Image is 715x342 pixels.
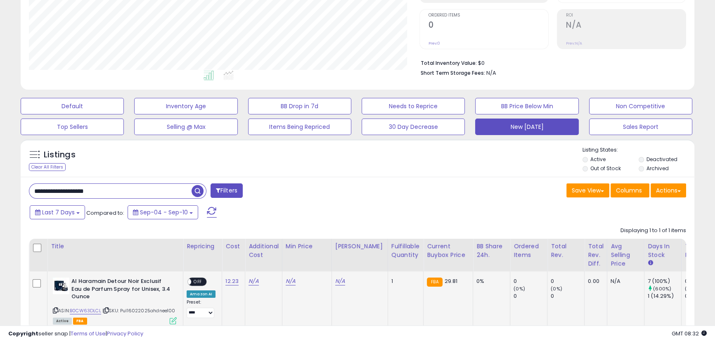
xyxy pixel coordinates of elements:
[102,307,175,314] span: | SKU: Pul16022025ahdnee100
[429,41,440,46] small: Prev: 0
[445,277,458,285] span: 29.81
[134,119,237,135] button: Selling @ Max
[427,242,469,259] div: Current Buybox Price
[672,330,707,337] span: 2025-09-18 08:32 GMT
[475,119,578,135] button: New [DATE]
[191,278,204,285] span: OFF
[107,330,143,337] a: Privacy Policy
[590,165,620,172] label: Out of Stock
[582,146,694,154] p: Listing States:
[475,98,578,114] button: BB Price Below Min
[551,292,584,300] div: 0
[211,183,243,198] button: Filters
[566,41,582,46] small: Prev: N/A
[8,330,38,337] strong: Copyright
[588,278,601,285] div: 0.00
[616,186,642,195] span: Columns
[71,330,106,337] a: Terms of Use
[86,209,124,217] span: Compared to:
[648,242,678,259] div: Days In Stock
[566,20,686,31] h2: N/A
[187,299,215,318] div: Preset:
[73,318,87,325] span: FBA
[53,278,177,323] div: ASIN:
[588,242,604,268] div: Total Rev. Diff.
[648,278,681,285] div: 7 (100%)
[648,292,681,300] div: 1 (14.29%)
[53,278,69,294] img: 31Ly2ibhbCL._SL40_.jpg
[551,242,581,259] div: Total Rev.
[685,285,696,292] small: (0%)
[362,98,465,114] button: Needs to Reprice
[71,278,172,303] b: Al Haramain Detour Noir Exclusif Eau de Parfum Spray for Unisex, 3.4 Ounce
[646,156,677,163] label: Deactivated
[476,278,504,285] div: 0%
[391,278,417,285] div: 1
[653,285,671,292] small: (600%)
[29,163,66,171] div: Clear All Filters
[429,13,548,18] span: Ordered Items
[225,242,241,251] div: Cost
[551,278,584,285] div: 0
[551,285,562,292] small: (0%)
[589,119,692,135] button: Sales Report
[51,242,180,251] div: Title
[249,242,279,259] div: Additional Cost
[128,205,198,219] button: Sep-04 - Sep-10
[421,57,680,67] li: $0
[611,242,641,268] div: Avg Selling Price
[620,227,686,235] div: Displaying 1 to 1 of 1 items
[187,290,215,298] div: Amazon AI
[514,242,544,259] div: Ordered Items
[421,69,485,76] b: Short Term Storage Fees:
[248,98,351,114] button: BB Drop in 7d
[421,59,477,66] b: Total Inventory Value:
[685,242,715,259] div: Total Profit
[286,242,328,251] div: Min Price
[362,119,465,135] button: 30 Day Decrease
[42,208,75,216] span: Last 7 Days
[53,318,72,325] span: All listings currently available for purchase on Amazon
[429,20,548,31] h2: 0
[566,183,609,197] button: Save View
[514,285,525,292] small: (0%)
[21,98,124,114] button: Default
[8,330,143,338] div: seller snap | |
[335,277,345,285] a: N/A
[30,205,85,219] button: Last 7 Days
[646,165,669,172] label: Archived
[44,149,76,161] h5: Listings
[134,98,237,114] button: Inventory Age
[187,242,218,251] div: Repricing
[335,242,384,251] div: [PERSON_NAME]
[514,292,547,300] div: 0
[248,119,351,135] button: Items Being Repriced
[611,278,638,285] div: N/A
[651,183,686,197] button: Actions
[590,156,606,163] label: Active
[225,277,239,285] a: 12.23
[476,242,507,259] div: BB Share 24h.
[486,69,496,77] span: N/A
[70,307,101,314] a: B0CW63DLCL
[648,259,653,267] small: Days In Stock.
[249,277,258,285] a: N/A
[140,208,188,216] span: Sep-04 - Sep-10
[589,98,692,114] button: Non Competitive
[514,278,547,285] div: 0
[611,183,649,197] button: Columns
[427,278,442,287] small: FBA
[566,13,686,18] span: ROI
[286,277,296,285] a: N/A
[21,119,124,135] button: Top Sellers
[391,242,420,259] div: Fulfillable Quantity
